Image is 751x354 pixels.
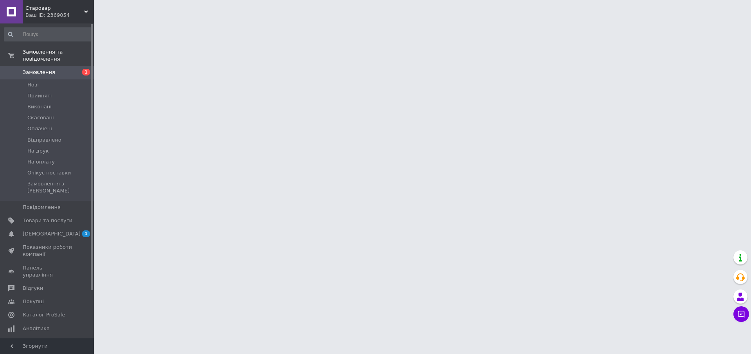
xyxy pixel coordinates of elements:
[23,244,72,258] span: Показники роботи компанії
[23,217,72,224] span: Товари та послуги
[82,230,90,237] span: 1
[23,285,43,292] span: Відгуки
[733,306,749,322] button: Чат з покупцем
[23,298,44,305] span: Покупці
[23,204,61,211] span: Повідомлення
[27,180,92,194] span: Замовлення з [PERSON_NAME]
[23,325,50,332] span: Аналітика
[27,169,71,176] span: Очікує поставки
[23,230,81,237] span: [DEMOGRAPHIC_DATA]
[82,69,90,75] span: 1
[4,27,92,41] input: Пошук
[27,103,52,110] span: Виконані
[27,158,55,165] span: На оплату
[25,12,94,19] div: Ваш ID: 2369054
[27,137,61,144] span: Відправлено
[27,92,52,99] span: Прийняті
[27,114,54,121] span: Скасовані
[23,49,94,63] span: Замовлення та повідомлення
[23,69,55,76] span: Замовлення
[23,264,72,279] span: Панель управління
[27,125,52,132] span: Оплачені
[27,81,39,88] span: Нові
[27,147,49,155] span: На друк
[23,311,65,318] span: Каталог ProSale
[25,5,84,12] span: Старовар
